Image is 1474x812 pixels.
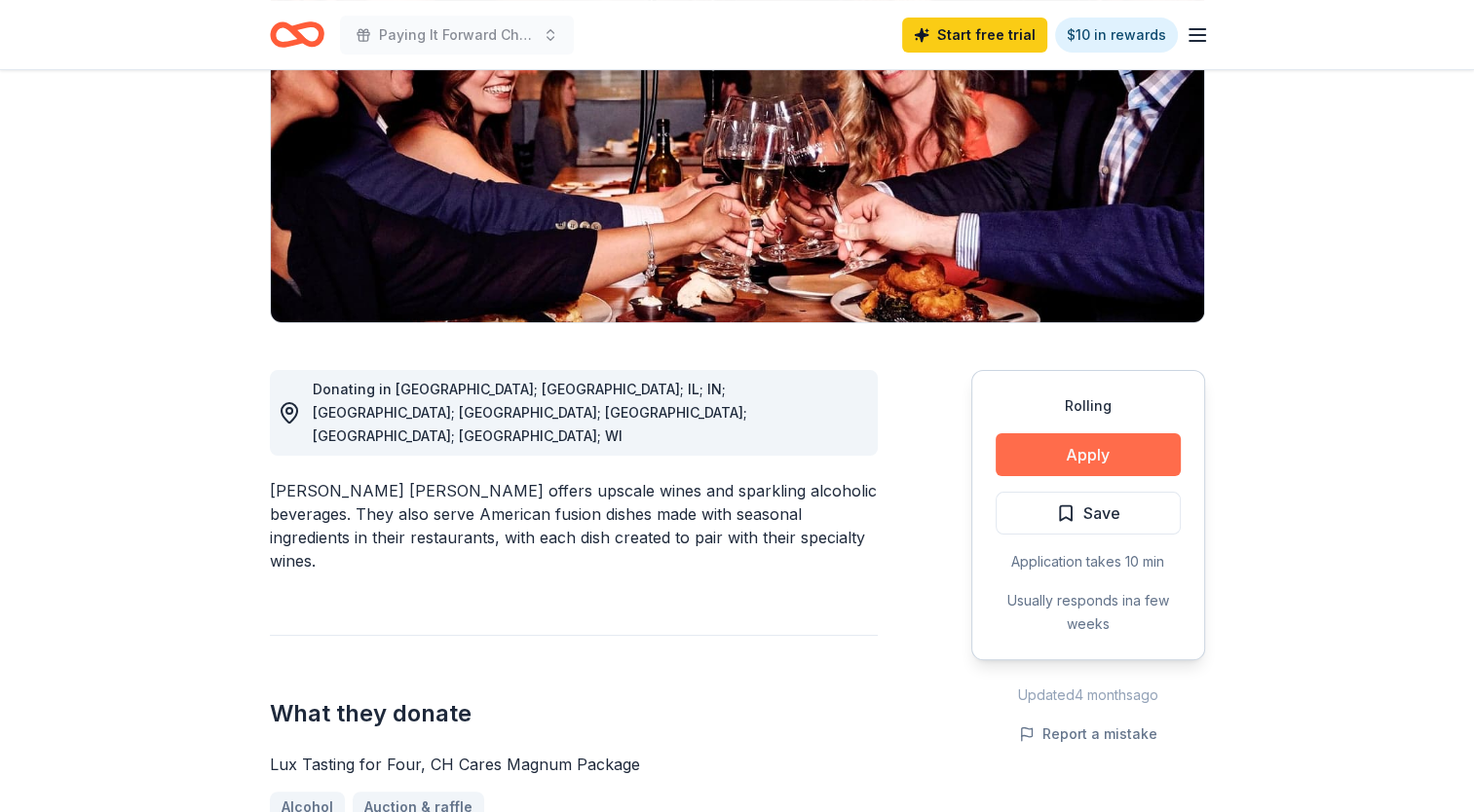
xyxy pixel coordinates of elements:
[313,381,747,444] span: Donating in [GEOGRAPHIC_DATA]; [GEOGRAPHIC_DATA]; IL; IN; [GEOGRAPHIC_DATA]; [GEOGRAPHIC_DATA]; [...
[379,23,535,47] span: Paying It Forward Christmas Toy Drive
[270,12,324,57] a: Home
[1019,722,1157,746] button: Report a mistake
[996,550,1181,573] div: Application takes 10 min
[971,683,1205,707] div: Updated 4 months ago
[996,492,1181,535] button: Save
[996,589,1181,636] div: Usually responds in a few weeks
[270,698,878,729] h2: What they donate
[340,16,574,55] button: Paying It Forward Christmas Toy Drive
[270,479,878,572] div: [PERSON_NAME] [PERSON_NAME] offers upscale wines and sparkling alcoholic beverages. They also ser...
[270,753,878,776] div: Lux Tasting for Four, CH Cares Magnum Package
[996,433,1181,476] button: Apply
[996,394,1181,418] div: Rolling
[902,18,1047,53] a: Start free trial
[1083,500,1120,526] span: Save
[1055,18,1178,53] a: $10 in rewards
